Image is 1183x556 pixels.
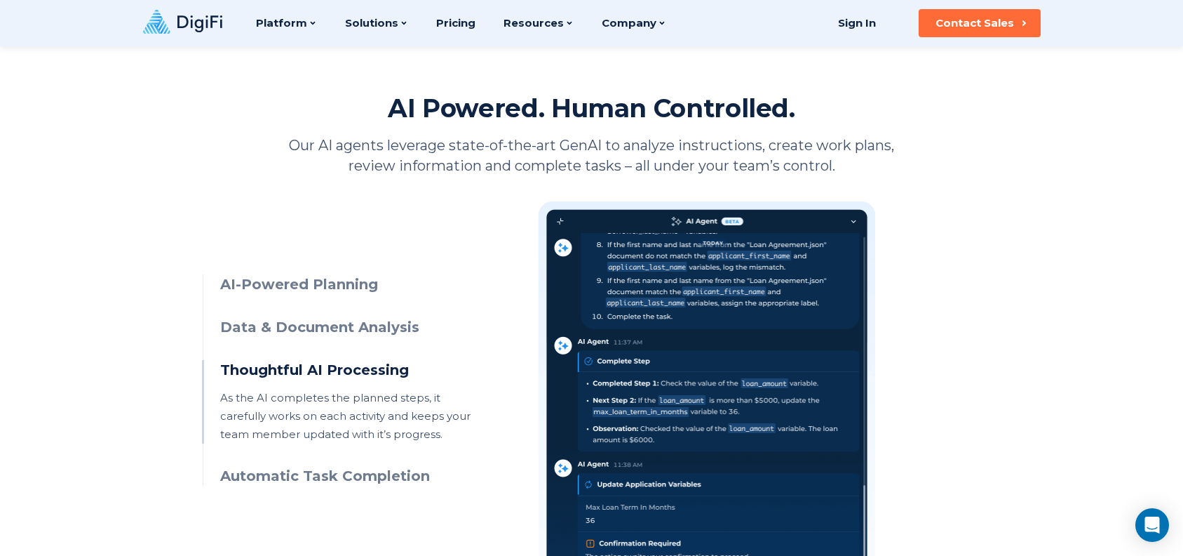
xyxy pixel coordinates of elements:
[1135,508,1169,542] div: Open Intercom Messenger
[821,9,893,37] a: Sign In
[220,274,475,295] h3: AI-Powered Planning
[220,466,475,486] h3: Automatic Task Completion
[919,9,1041,37] button: Contact Sales
[388,92,795,124] h2: AI Powered. Human Controlled.
[287,135,897,176] p: Our AI agents leverage state-of-the-art GenAI to analyze instructions, create work plans, review ...
[220,389,475,444] p: As the AI completes the planned steps, it carefully works on each activity and keeps your team me...
[220,360,475,380] h3: Thoughtful AI Processing
[220,317,475,338] h3: Data & Document Analysis
[935,16,1014,30] div: Contact Sales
